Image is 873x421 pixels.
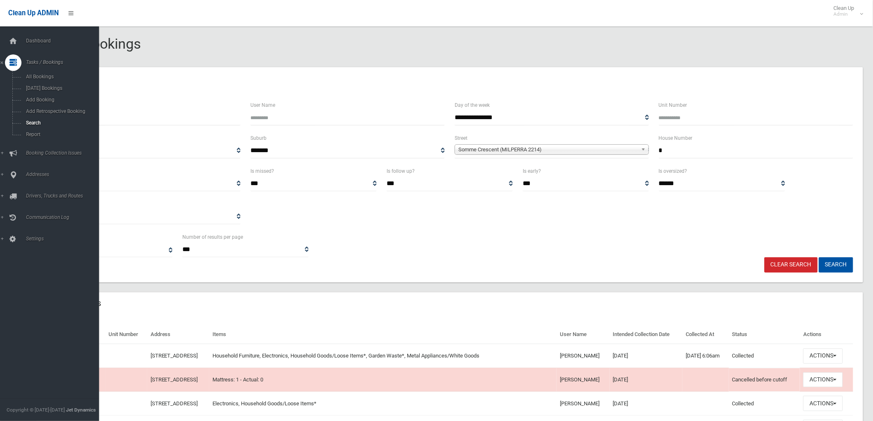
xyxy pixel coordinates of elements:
[834,11,854,17] small: Admin
[151,376,198,383] a: [STREET_ADDRESS]
[682,344,729,368] td: [DATE] 6:06am
[729,392,800,416] td: Collected
[24,74,99,80] span: All Bookings
[682,325,729,344] th: Collected At
[764,257,818,273] a: Clear Search
[24,150,106,156] span: Booking Collection Issues
[24,172,106,177] span: Addresses
[147,325,209,344] th: Address
[729,344,800,368] td: Collected
[24,108,99,114] span: Add Retrospective Booking
[830,5,863,17] span: Clean Up
[209,368,557,392] td: Mattress: 1 - Actual: 0
[455,101,490,110] label: Day of the week
[557,368,610,392] td: [PERSON_NAME]
[659,101,687,110] label: Unit Number
[800,325,853,344] th: Actions
[557,344,610,368] td: [PERSON_NAME]
[803,348,843,364] button: Actions
[387,167,415,176] label: Is follow up?
[106,325,147,344] th: Unit Number
[729,368,800,392] td: Cancelled before cutoff
[458,145,638,155] span: Somme Crescent (MILPERRA 2214)
[523,167,541,176] label: Is early?
[8,9,59,17] span: Clean Up ADMIN
[24,85,99,91] span: [DATE] Bookings
[659,167,687,176] label: Is oversized?
[24,193,106,199] span: Drivers, Trucks and Routes
[557,325,610,344] th: User Name
[610,368,683,392] td: [DATE]
[24,236,106,242] span: Settings
[66,407,96,413] strong: Jet Dynamics
[151,353,198,359] a: [STREET_ADDRESS]
[209,325,557,344] th: Items
[209,392,557,416] td: Electronics, Household Goods/Loose Items*
[250,101,275,110] label: User Name
[24,214,106,220] span: Communication Log
[610,325,683,344] th: Intended Collection Date
[24,120,99,126] span: Search
[557,392,610,416] td: [PERSON_NAME]
[151,400,198,407] a: [STREET_ADDRESS]
[209,344,557,368] td: Household Furniture, Electronics, Household Goods/Loose Items*, Garden Waste*, Metal Appliances/W...
[24,59,106,65] span: Tasks / Bookings
[24,38,106,44] span: Dashboard
[729,325,800,344] th: Status
[819,257,853,273] button: Search
[455,134,467,143] label: Street
[659,134,693,143] label: House Number
[803,372,843,388] button: Actions
[7,407,65,413] span: Copyright © [DATE]-[DATE]
[610,392,683,416] td: [DATE]
[24,132,99,137] span: Report
[250,167,274,176] label: Is missed?
[610,344,683,368] td: [DATE]
[250,134,267,143] label: Suburb
[182,233,243,242] label: Number of results per page
[803,396,843,411] button: Actions
[24,97,99,103] span: Add Booking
